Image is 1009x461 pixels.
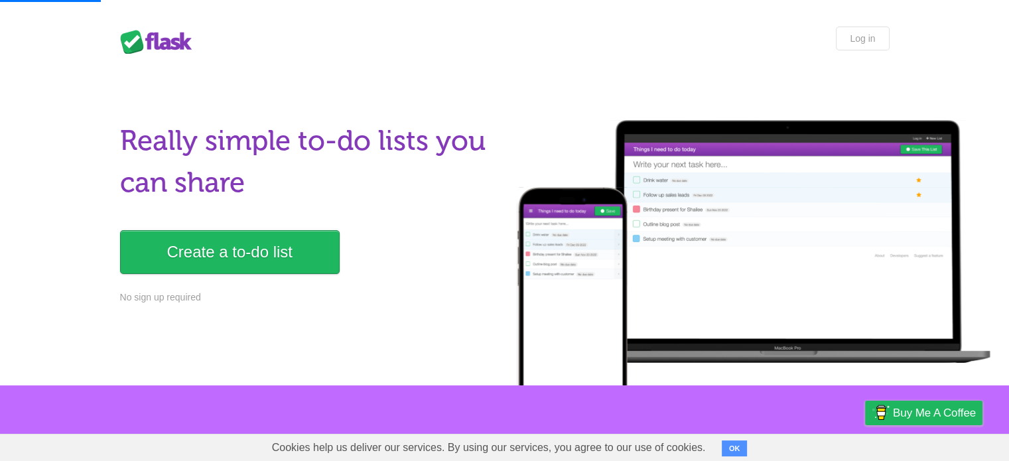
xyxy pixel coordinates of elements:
[722,440,748,456] button: OK
[259,434,719,461] span: Cookies help us deliver our services. By using our services, you agree to our use of cookies.
[120,30,200,54] div: Flask Lists
[120,120,497,204] h1: Really simple to-do lists you can share
[893,401,976,425] span: Buy me a coffee
[865,401,982,425] a: Buy me a coffee
[872,401,890,424] img: Buy me a coffee
[120,291,497,304] p: No sign up required
[120,230,340,274] a: Create a to-do list
[836,27,889,50] a: Log in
